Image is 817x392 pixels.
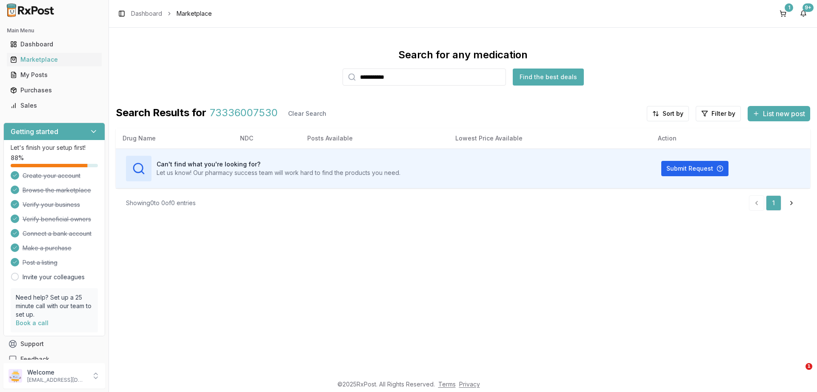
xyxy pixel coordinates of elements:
span: Verify beneficial owners [23,215,91,223]
th: Posts Available [300,128,448,149]
p: [EMAIL_ADDRESS][DOMAIN_NAME] [27,377,86,383]
h3: Getting started [11,126,58,137]
span: Verify your business [23,200,80,209]
span: Connect a bank account [23,229,91,238]
div: My Posts [10,71,98,79]
a: 1 [766,195,781,211]
img: User avatar [9,369,22,383]
button: Purchases [3,83,105,97]
div: Search for any medication [398,48,528,62]
button: List new post [748,106,810,121]
span: 88 % [11,154,24,162]
div: Purchases [10,86,98,94]
a: Terms [438,381,456,388]
button: Marketplace [3,53,105,66]
button: Support [3,336,105,352]
span: Filter by [711,109,735,118]
a: Book a call [16,319,49,326]
a: Dashboard [131,9,162,18]
button: Sort by [647,106,689,121]
th: Drug Name [116,128,233,149]
span: Create your account [23,172,80,180]
button: Filter by [696,106,741,121]
span: Search Results for [116,106,206,121]
p: Welcome [27,368,86,377]
nav: breadcrumb [131,9,212,18]
button: 1 [776,7,790,20]
span: Post a listing [23,258,57,267]
a: Sales [7,98,102,113]
img: RxPost Logo [3,3,58,17]
a: My Posts [7,67,102,83]
span: List new post [763,109,805,119]
span: Browse the marketplace [23,186,91,195]
span: 1 [806,363,812,370]
div: 9+ [803,3,814,12]
p: Let us know! Our pharmacy success team will work hard to find the products you need. [157,169,400,177]
span: Make a purchase [23,244,71,252]
button: My Posts [3,68,105,82]
div: Showing 0 to 0 of 0 entries [126,199,196,207]
th: Action [651,128,810,149]
a: Invite your colleagues [23,273,85,281]
a: Purchases [7,83,102,98]
a: Dashboard [7,37,102,52]
span: 73336007530 [210,106,278,121]
div: Dashboard [10,40,98,49]
a: Privacy [459,381,480,388]
button: Submit Request [661,161,728,176]
div: Sales [10,101,98,110]
span: Sort by [663,109,683,118]
a: Marketplace [7,52,102,67]
p: Let's finish your setup first! [11,143,98,152]
a: List new post [748,110,810,119]
th: Lowest Price Available [448,128,651,149]
iframe: Intercom live chat [788,363,808,383]
p: Need help? Set up a 25 minute call with our team to set up. [16,293,93,319]
button: Sales [3,99,105,112]
span: Marketplace [177,9,212,18]
button: Clear Search [281,106,333,121]
div: Marketplace [10,55,98,64]
nav: pagination [749,195,800,211]
a: Go to next page [783,195,800,211]
th: NDC [233,128,300,149]
h2: Main Menu [7,27,102,34]
button: Feedback [3,352,105,367]
div: 1 [785,3,793,12]
button: Find the best deals [513,69,584,86]
h3: Can't find what you're looking for? [157,160,400,169]
button: 9+ [797,7,810,20]
span: Feedback [20,355,49,363]
button: Dashboard [3,37,105,51]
